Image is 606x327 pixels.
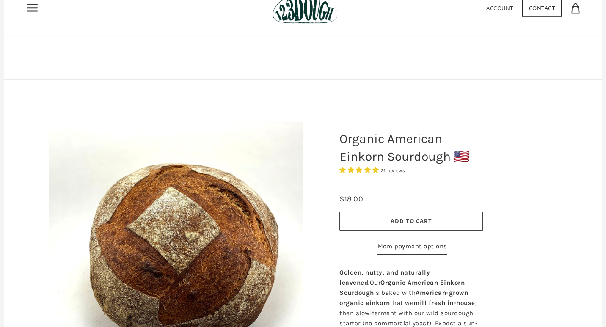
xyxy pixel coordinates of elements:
[339,289,468,307] b: American-grown organic einkorn
[339,193,363,205] div: $18.00
[486,4,513,11] a: Account
[339,166,381,174] span: 4.95 stars
[381,168,405,173] span: 21 reviews
[333,126,490,170] h1: Organic American Einkorn Sourdough 🇺🇸
[25,1,39,15] nav: Primary
[413,299,475,307] b: mill fresh in-house
[377,241,447,255] a: More payment options
[339,279,465,297] b: Organic American Einkorn Sourdough
[391,217,432,225] span: Add to Cart
[339,269,430,286] b: Golden, nutty, and naturally leavened.
[339,212,483,231] button: Add to Cart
